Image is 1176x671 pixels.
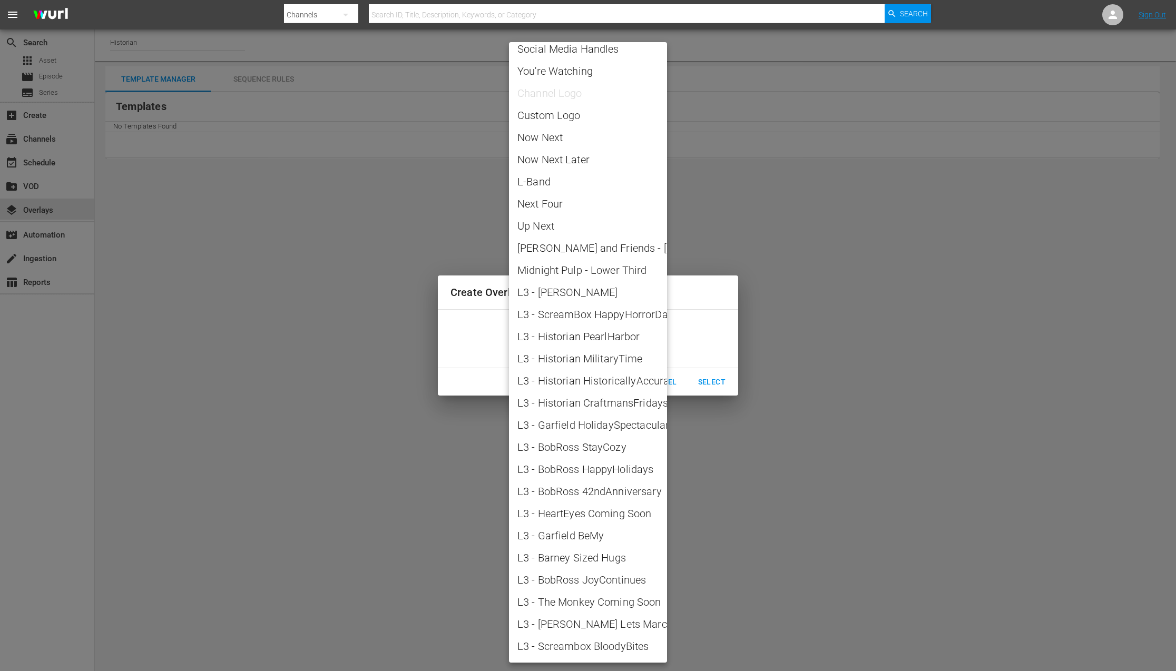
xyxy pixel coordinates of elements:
[517,461,659,477] span: L3 - BobRoss HappyHolidays
[517,152,659,167] span: Now Next Later
[517,307,659,322] span: L3 - ScreamBox HappyHorrorDays
[1139,11,1166,19] a: Sign Out
[517,439,659,455] span: L3 - BobRoss StayCozy
[517,107,659,123] span: Custom Logo
[517,63,659,79] span: You're Watching
[517,284,659,300] span: L3 - [PERSON_NAME]
[517,417,659,433] span: L3 - Garfield HolidaySpectacular
[517,616,659,632] span: L3 - [PERSON_NAME] Lets March
[517,130,659,145] span: Now Next
[517,594,659,610] span: L3 - The Monkey Coming Soon
[517,572,659,588] span: L3 - BobRoss JoyContinues
[517,528,659,544] span: L3 - Garfield BeMy
[517,85,659,101] span: No channel bug image set
[517,373,659,389] span: L3 - Historian HistoricallyAccurate
[517,506,659,521] span: L3 - HeartEyes Coming Soon
[517,638,659,654] span: L3 - Screambox BloodyBites
[517,351,659,367] span: L3 - Historian MilitaryTime
[517,41,659,57] span: Social Media Handles
[25,3,76,27] img: ans4CAIJ8jUAAAAAAAAAAAAAAAAAAAAAAAAgQb4GAAAAAAAAAAAAAAAAAAAAAAAAJMjXAAAAAAAAAAAAAAAAAAAAAAAAgAT5G...
[517,262,659,278] span: Midnight Pulp - Lower Third
[517,395,659,411] span: L3 - Historian CraftmansFridays
[517,483,659,499] span: L3 - BobRoss 42ndAnniversary
[517,329,659,344] span: L3 - Historian PearlHarbor
[517,240,659,256] span: [PERSON_NAME] and Friends - [DATE] Lower Third
[517,174,659,190] span: L-Band
[900,4,928,23] span: Search
[517,550,659,566] span: L3 - Barney Sized Hugs
[6,8,19,21] span: menu
[517,218,659,234] span: Up Next
[517,196,659,212] span: Next Four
